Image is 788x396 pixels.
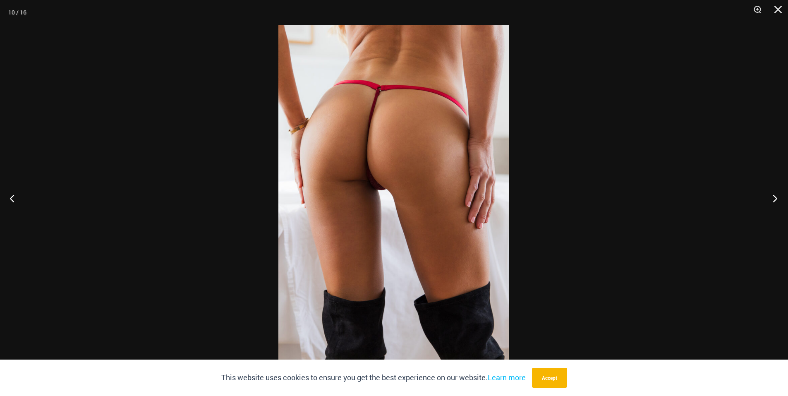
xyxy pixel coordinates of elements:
img: Guilty Pleasures Red 689 Micro 02 [278,25,509,371]
a: Learn more [488,372,526,382]
p: This website uses cookies to ensure you get the best experience on our website. [221,372,526,384]
button: Next [757,178,788,219]
div: 10 / 16 [8,6,26,19]
button: Accept [532,368,567,388]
